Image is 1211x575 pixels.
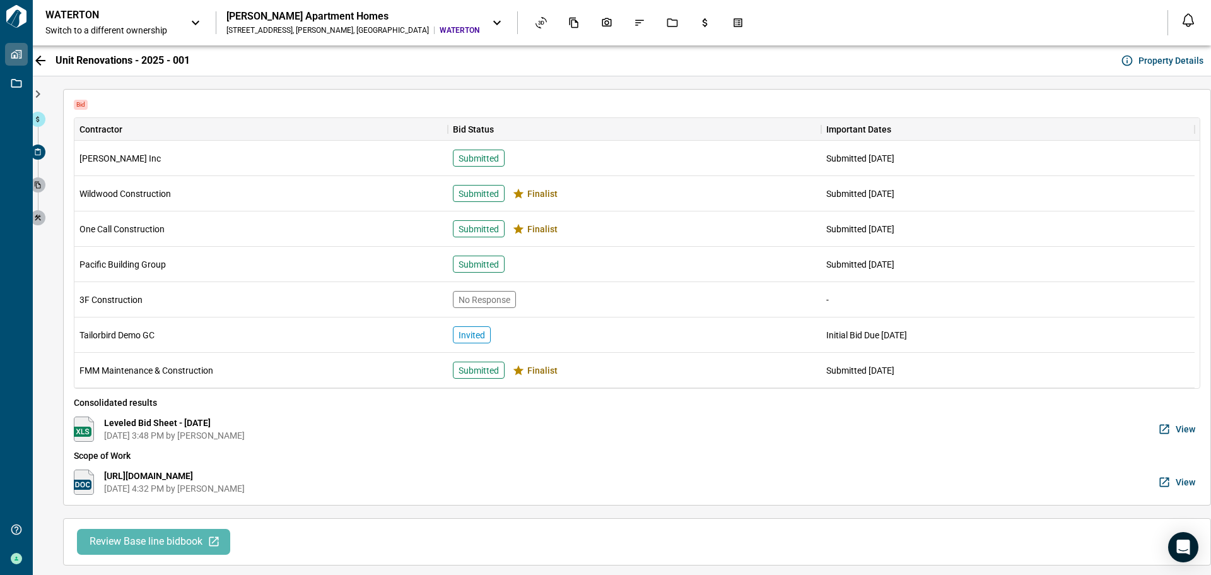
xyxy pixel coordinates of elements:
span: [DATE] 3:48 PM by [PERSON_NAME] [104,429,245,442]
div: Submitted [453,185,505,202]
button: Property Details [1118,50,1208,71]
span: Bid [74,100,88,110]
div: No Response [453,291,516,308]
span: Leveled Bid Sheet - [DATE] [104,417,245,429]
div: Budgets [692,12,718,33]
div: Submitted [453,150,505,167]
span: [URL][DOMAIN_NAME] [104,470,245,482]
button: View [1155,470,1200,495]
span: Initial Bid Due [DATE] [826,330,907,340]
span: Review Base line bidbook [90,535,202,548]
span: WATERTON [440,25,479,35]
img: https://docs.google.com/document/d/16hJkmOxpG0cSF-I7tw2BHeXpn6BkBcHy [74,470,94,495]
span: Consolidated results [74,396,1200,409]
span: View [1176,423,1195,436]
span: Submitted [DATE] [826,365,894,376]
span: Unit Renovations - 2025 - 001 [56,54,190,67]
div: Jobs [659,12,686,33]
div: Submitted [453,220,505,237]
span: Finalist [527,187,558,200]
span: FMM Maintenance & Construction [79,364,213,377]
div: Contractor [79,118,122,141]
div: [STREET_ADDRESS] , [PERSON_NAME] , [GEOGRAPHIC_DATA] [226,25,429,35]
div: Issues & Info [626,12,653,33]
div: Invited [453,326,491,343]
button: Open notification feed [1178,10,1198,30]
p: WATERTON [45,9,159,21]
div: Important Dates [821,118,1195,141]
span: [DATE] 4:32 PM by [PERSON_NAME] [104,482,245,495]
button: Review Base line bidbook [77,529,230,555]
span: 3F Construction [79,293,143,306]
span: Finalist [527,364,558,377]
button: View [1155,417,1200,442]
span: Pacific Building Group [79,258,166,271]
div: Submitted [453,362,505,379]
span: Submitted [DATE] [826,224,894,234]
span: Tailorbird Demo GC [79,329,155,341]
div: Asset View [528,12,554,33]
span: Finalist [527,223,558,235]
span: - [826,295,829,305]
span: Wildwood Construction [79,187,171,200]
div: [PERSON_NAME] Apartment Homes [226,10,479,23]
img: https://docs.google.com/spreadsheets/d/1iWLL3Mokh96MMzx8njl7YWFZIgG-FCaB74Vlmei1M4M [74,417,94,442]
span: Property Details [1138,54,1203,67]
div: Important Dates [826,118,891,141]
span: Submitted [DATE] [826,153,894,163]
div: Contractor [74,118,448,141]
div: Bid Status [448,118,821,141]
span: One Call Construction [79,223,165,235]
div: Documents [561,12,587,33]
div: Takeoff Center [725,12,751,33]
div: Open Intercom Messenger [1168,532,1198,562]
div: Bid Status [453,118,494,141]
span: Switch to a different ownership [45,24,178,37]
div: Photos [594,12,620,33]
div: Submitted [453,256,505,273]
span: Submitted [DATE] [826,189,894,199]
span: Submitted [DATE] [826,259,894,270]
span: [PERSON_NAME] Inc [79,152,161,165]
span: Scope of Work [74,449,1200,462]
span: View [1176,476,1195,489]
